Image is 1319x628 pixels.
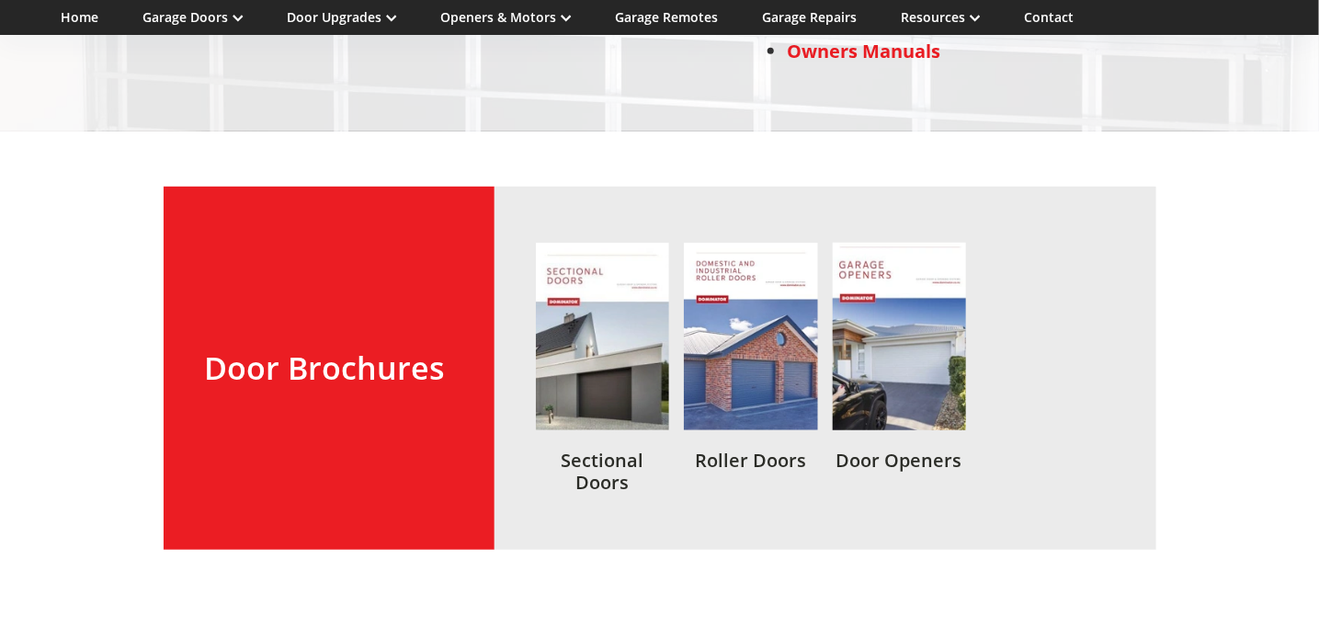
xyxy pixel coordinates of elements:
[205,349,453,387] h2: Door Brochures
[441,8,572,26] a: Openers & Motors
[787,39,940,63] a: Owners Manuals
[143,8,244,26] a: Garage Doors
[763,8,858,26] a: Garage Repairs
[616,8,719,26] a: Garage Remotes
[1025,8,1075,26] a: Contact
[288,8,397,26] a: Door Upgrades
[902,8,981,26] a: Resources
[62,8,99,26] a: Home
